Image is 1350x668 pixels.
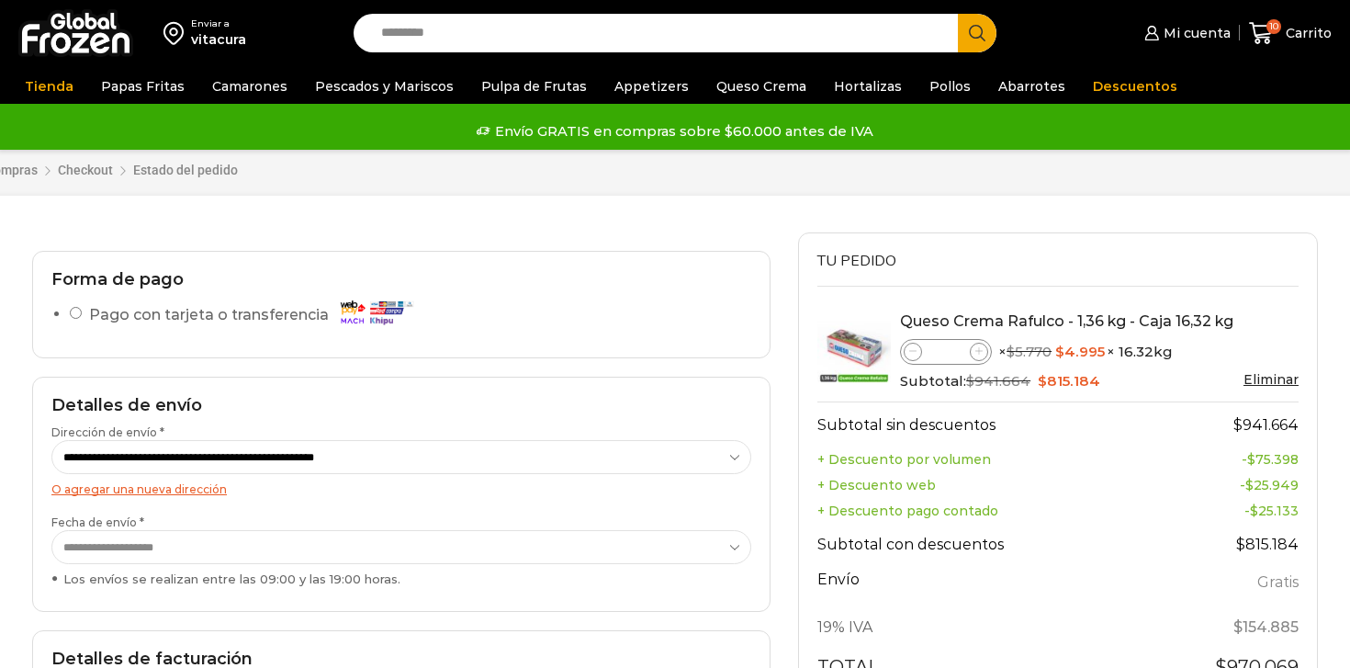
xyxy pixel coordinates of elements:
[900,371,1299,391] div: Subtotal:
[1236,536,1299,553] bdi: 815.184
[1055,343,1105,360] bdi: 4.995
[1245,477,1299,493] bdi: 25.949
[1247,451,1299,468] bdi: 75.398
[1281,24,1332,42] span: Carrito
[51,440,751,474] select: Dirección de envío *
[51,530,751,564] select: Fecha de envío * Los envíos se realizan entre las 09:00 y las 19:00 horas.
[817,402,1155,447] th: Subtotal sin descuentos
[966,372,1030,390] bdi: 941.664
[1247,451,1255,468] span: $
[191,17,246,30] div: Enviar a
[817,447,1155,472] th: + Descuento por volumen
[1038,372,1047,390] span: $
[16,69,83,104] a: Tienda
[1084,69,1187,104] a: Descuentos
[51,482,227,496] a: O agregar una nueva dirección
[472,69,596,104] a: Pulpa de Frutas
[1155,472,1299,498] td: -
[51,515,751,588] label: Fecha de envío *
[958,14,996,52] button: Search button
[1245,477,1254,493] span: $
[191,30,246,49] div: vitacura
[203,69,297,104] a: Camarones
[51,425,751,474] label: Dirección de envío *
[817,472,1155,498] th: + Descuento web
[1140,15,1230,51] a: Mi cuenta
[1007,343,1015,360] span: $
[1159,24,1231,42] span: Mi cuenta
[817,566,1155,607] th: Envío
[1250,503,1299,519] bdi: 25.133
[1155,447,1299,472] td: -
[51,571,751,588] div: Los envíos se realizan entre las 09:00 y las 19:00 horas.
[605,69,698,104] a: Appetizers
[1233,618,1243,636] span: $
[92,69,194,104] a: Papas Fritas
[825,69,911,104] a: Hortalizas
[900,312,1233,330] a: Queso Crema Rafulco - 1,36 kg - Caja 16,32 kg
[900,339,1299,365] div: × × 16.32kg
[1249,12,1332,55] a: 10 Carrito
[966,372,974,390] span: $
[707,69,816,104] a: Queso Crema
[1233,618,1299,636] span: 154.885
[817,498,1155,524] th: + Descuento pago contado
[817,606,1155,649] th: 19% IVA
[1236,536,1245,553] span: $
[817,524,1155,566] th: Subtotal con descuentos
[1257,570,1299,596] label: Gratis
[1155,498,1299,524] td: -
[1243,371,1299,388] a: Eliminar
[1233,416,1299,434] bdi: 941.664
[334,296,417,328] img: Pago con tarjeta o transferencia
[163,17,191,49] img: address-field-icon.svg
[1266,19,1281,34] span: 10
[89,300,422,332] label: Pago con tarjeta o transferencia
[51,270,751,290] h2: Forma de pago
[1038,372,1100,390] bdi: 815.184
[1007,343,1052,360] bdi: 5.770
[989,69,1074,104] a: Abarrotes
[1233,416,1243,434] span: $
[920,69,980,104] a: Pollos
[1055,343,1064,360] span: $
[817,251,896,271] span: Tu pedido
[306,69,463,104] a: Pescados y Mariscos
[51,396,751,416] h2: Detalles de envío
[1250,503,1258,519] span: $
[922,341,970,363] input: Product quantity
